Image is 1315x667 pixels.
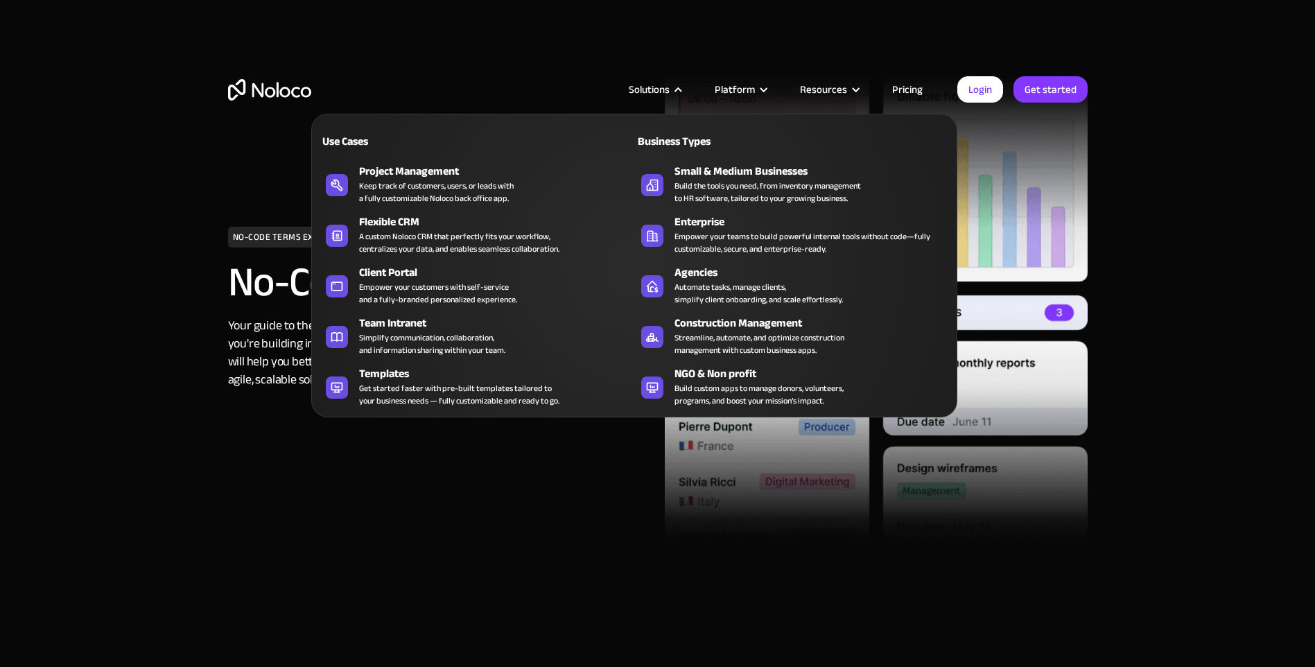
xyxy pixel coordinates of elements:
[359,264,641,281] div: Client Portal
[634,261,950,309] a: AgenciesAutomate tasks, manage clients,simplify client onboarding, and scale effortlessly.
[800,80,847,98] div: Resources
[359,163,641,180] div: Project Management
[311,94,957,417] nav: Solutions
[674,365,956,382] div: NGO & Non profit
[359,214,641,230] div: Flexible CRM
[634,312,950,359] a: Construction ManagementStreamline, automate, and optimize constructionmanagement with custom busi...
[875,80,940,98] a: Pricing
[359,230,559,255] div: A custom Noloco CRM that perfectly fits your workflow, centralizes your data, and enables seamles...
[228,79,311,101] a: home
[359,315,641,331] div: Team Intranet
[674,214,956,230] div: Enterprise
[674,382,844,407] div: Build custom apps to manage donors, volunteers, programs, and boost your mission’s impact.
[629,80,670,98] div: Solutions
[674,264,956,281] div: Agencies
[674,230,943,255] div: Empower your teams to build powerful internal tools without code—fully customizable, secure, and ...
[674,163,956,180] div: Small & Medium Businesses
[359,180,514,205] div: Keep track of customers, users, or leads with a fully customizable Noloco back office app.
[319,261,634,309] a: Client PortalEmpower your customers with self-serviceand a fully-branded personalized experience.
[715,80,755,98] div: Platform
[319,160,634,207] a: Project ManagementKeep track of customers, users, or leads witha fully customizable Noloco back o...
[634,160,950,207] a: Small & Medium BusinessesBuild the tools you need, from inventory managementto HR software, tailo...
[319,133,471,150] div: Use Cases
[634,125,950,157] a: Business Types
[674,180,861,205] div: Build the tools you need, from inventory management to HR software, tailored to your growing busi...
[674,281,843,306] div: Automate tasks, manage clients, simplify client onboarding, and scale effortlessly.
[1013,76,1088,103] a: Get started
[634,133,786,150] div: Business Types
[359,331,505,356] div: Simplify communication, collaboration, and information sharing within your team.
[359,281,517,306] div: Empower your customers with self-service and a fully-branded personalized experience.
[228,227,354,248] h1: NO-CODE TERMS EXPLAINED
[228,317,651,389] div: Your guide to the essential terms shaping modern business software. Whether you're building inter...
[359,382,559,407] div: Get started faster with pre-built templates tailored to your business needs — fully customizable ...
[319,312,634,359] a: Team IntranetSimplify communication, collaboration,and information sharing within your team.
[634,211,950,258] a: EnterpriseEmpower your teams to build powerful internal tools without code—fully customizable, se...
[783,80,875,98] div: Resources
[634,363,950,410] a: NGO & Non profitBuild custom apps to manage donors, volunteers,programs, and boost your mission’s...
[319,211,634,258] a: Flexible CRMA custom Noloco CRM that perfectly fits your workflow,centralizes your data, and enab...
[674,331,844,356] div: Streamline, automate, and optimize construction management with custom business apps.
[611,80,697,98] div: Solutions
[674,315,956,331] div: Construction Management
[359,365,641,382] div: Templates
[319,363,634,410] a: TemplatesGet started faster with pre-built templates tailored toyour business needs — fully custo...
[319,125,634,157] a: Use Cases
[228,261,651,303] h2: No-Code Glossary
[957,76,1003,103] a: Login
[697,80,783,98] div: Platform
